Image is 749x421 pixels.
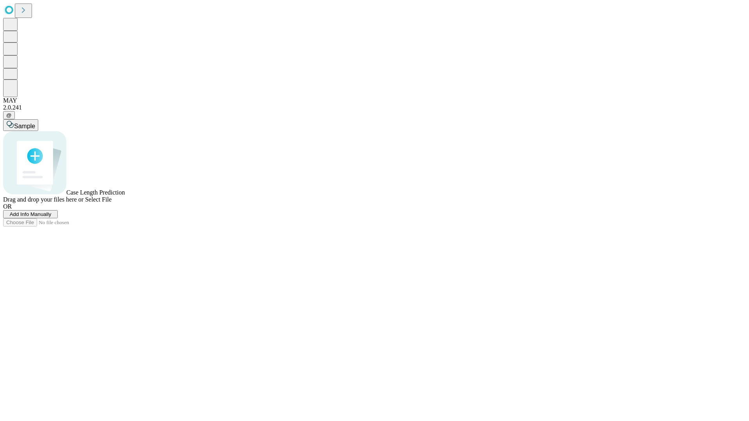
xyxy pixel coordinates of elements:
span: Sample [14,123,35,129]
button: Sample [3,119,38,131]
span: Add Info Manually [10,211,51,217]
span: @ [6,112,12,118]
span: Case Length Prediction [66,189,125,196]
button: @ [3,111,15,119]
span: Select File [85,196,112,203]
div: MAY [3,97,746,104]
button: Add Info Manually [3,210,58,218]
div: 2.0.241 [3,104,746,111]
span: Drag and drop your files here or [3,196,83,203]
span: OR [3,203,12,210]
